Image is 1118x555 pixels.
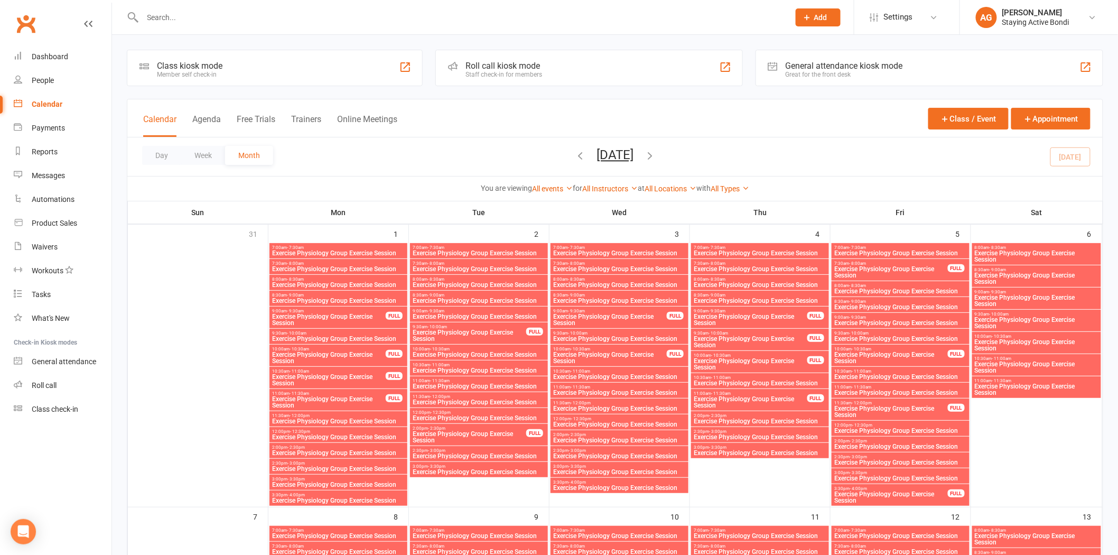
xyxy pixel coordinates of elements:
span: Exercise Physiology Group Exercise Session [272,313,386,326]
div: 5 [956,225,971,242]
button: Add [796,8,841,26]
div: FULL [948,264,965,272]
span: 11:00am [553,385,686,390]
span: Exercise Physiology Group Exercise Session [272,282,405,288]
span: 7:30am [272,261,405,266]
span: Exercise Physiology Group Exercise Session [693,282,827,288]
span: 9:30am [412,325,527,329]
span: - 10:00am [287,331,306,336]
span: 10:30am [693,375,827,380]
span: 8:30am [693,293,827,298]
span: - 9:00am [709,293,725,298]
span: 7:30am [834,261,948,266]
span: 8:30am [272,293,405,298]
button: Free Trials [237,114,275,137]
span: 8:30am [834,299,967,304]
span: 9:00am [412,309,546,313]
th: Tue [409,201,549,224]
input: Search... [139,10,782,25]
a: Workouts [14,259,111,283]
span: - 9:30am [568,309,585,313]
span: - 2:30pm [709,413,726,418]
span: - 2:30pm [569,432,586,437]
span: 7:30am [693,261,827,266]
span: Exercise Physiology Group Exercise Session [693,250,827,256]
span: - 10:30am [290,347,309,351]
span: - 8:30am [427,277,444,282]
span: Exercise Physiology Group Exercise Session [272,336,405,342]
a: Tasks [14,283,111,307]
span: - 11:30am [430,378,450,383]
span: - 10:00am [709,331,728,336]
span: - 12:30pm [290,429,310,434]
span: 11:00am [834,385,967,390]
span: Exercise Physiology Group Exercise Session [974,383,1099,396]
span: Exercise Physiology Group Exercise Session [412,399,546,405]
span: Exercise Physiology Group Exercise Session [834,288,967,294]
span: 10:00am [693,353,808,358]
span: 7:00am [272,245,405,250]
span: 2:00pm [272,445,405,450]
div: FULL [386,394,403,402]
span: - 12:00pm [571,401,591,405]
span: 2:30pm [553,448,686,453]
span: - 8:00am [568,261,585,266]
span: 9:30am [553,331,686,336]
span: 2:00pm [693,413,827,418]
div: 6 [1087,225,1102,242]
div: General attendance [32,357,96,366]
span: Exercise Physiology Group Exercise Session [553,266,686,272]
th: Thu [690,201,831,224]
span: - 11:00am [852,369,871,374]
span: 2:30pm [693,429,827,434]
span: 11:00am [272,391,386,396]
span: Exercise Physiology Group Exercise Session [974,250,1099,263]
div: Waivers [32,243,58,251]
span: 2:00pm [834,439,967,443]
span: - 9:30am [990,290,1007,294]
span: - 9:30am [287,309,304,313]
span: - 2:30pm [428,426,445,431]
div: Product Sales [32,219,77,227]
span: Exercise Physiology Group Exercise Session [272,266,405,272]
span: - 8:00am [849,261,866,266]
button: Trainers [291,114,321,137]
span: 10:30am [834,369,967,374]
span: - 10:00am [849,331,869,336]
span: Exercise Physiology Group Exercise Session [412,329,527,342]
span: Exercise Physiology Group Exercise Session [412,282,546,288]
span: Exercise Physiology Group Exercise Session [693,313,808,326]
span: Exercise Physiology Group Exercise Session [693,396,808,409]
div: FULL [807,312,824,320]
a: Automations [14,188,111,211]
span: Exercise Physiology Group Exercise Session [412,367,546,374]
div: People [32,76,54,85]
span: Exercise Physiology Group Exercise Session [553,250,686,256]
span: Exercise Physiology Group Exercise Session [272,374,386,386]
span: - 3:30pm [709,445,726,450]
span: Exercise Physiology Group Exercise Session [693,434,827,440]
a: People [14,69,111,92]
div: Messages [32,171,65,180]
span: 8:30am [553,293,686,298]
span: Exercise Physiology Group Exercise Session [272,450,405,456]
span: 10:00am [412,347,546,351]
button: Month [225,146,273,165]
a: All Instructors [582,184,638,193]
span: - 8:30am [287,277,304,282]
button: Day [142,146,181,165]
a: All Types [711,184,749,193]
div: Class check-in [32,405,78,413]
div: FULL [667,350,684,358]
span: - 10:00am [427,325,447,329]
div: General attendance kiosk mode [786,61,903,71]
div: 3 [675,225,690,242]
span: Exercise Physiology Group Exercise Session [553,313,667,326]
span: Exercise Physiology Group Exercise Session [834,374,967,380]
span: - 7:30am [287,245,304,250]
span: 9:00am [974,290,1099,294]
div: FULL [386,312,403,320]
div: FULL [807,394,824,402]
span: Exercise Physiology Group Exercise Session [834,428,967,434]
span: - 12:30pm [431,410,451,415]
